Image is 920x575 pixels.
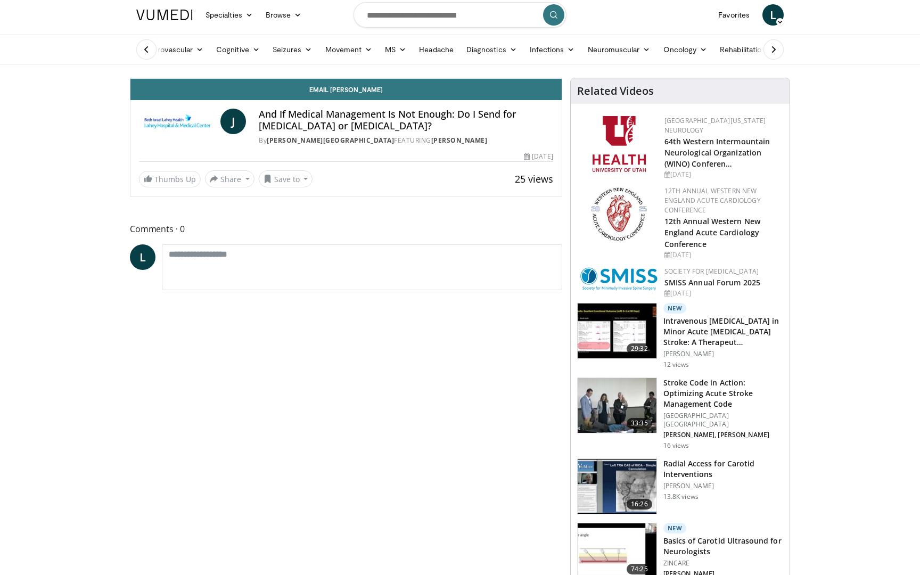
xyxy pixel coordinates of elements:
[664,250,781,260] div: [DATE]
[627,564,652,574] span: 74:25
[663,316,783,348] h3: Intravenous [MEDICAL_DATA] in Minor Acute [MEDICAL_DATA] Stroke: A Therapeut…
[130,79,562,100] a: Email [PERSON_NAME]
[663,536,783,557] h3: Basics of Carotid Ultrasound for Neurologists
[523,39,581,60] a: Infections
[578,303,656,359] img: 480e8b5e-ad78-4e44-a77e-89078085b7cc.150x105_q85_crop-smart_upscale.jpg
[762,4,784,26] a: L
[657,39,714,60] a: Oncology
[413,39,460,60] a: Headache
[130,39,210,60] a: Cerebrovascular
[627,499,652,510] span: 16:26
[664,170,781,179] div: [DATE]
[663,559,783,568] p: ZINCARE
[664,289,781,298] div: [DATE]
[663,431,783,439] p: [PERSON_NAME], [PERSON_NAME]
[663,441,689,450] p: 16 views
[713,39,772,60] a: Rehabilitation
[663,523,687,533] p: New
[259,4,308,26] a: Browse
[139,171,201,187] a: Thumbs Up
[589,186,648,242] img: 0954f259-7907-4053-a817-32a96463ecc8.png.150x105_q85_autocrop_double_scale_upscale_version-0.2.png
[593,116,646,172] img: f6362829-b0a3-407d-a044-59546adfd345.png.150x105_q85_autocrop_double_scale_upscale_version-0.2.png
[267,136,394,145] a: [PERSON_NAME][GEOGRAPHIC_DATA]
[136,10,193,20] img: VuMedi Logo
[578,378,656,433] img: ead147c0-5e4a-42cc-90e2-0020d21a5661.150x105_q85_crop-smart_upscale.jpg
[581,39,657,60] a: Neuromuscular
[319,39,379,60] a: Movement
[259,136,553,145] div: By FEATURING
[199,4,259,26] a: Specialties
[663,482,783,490] p: [PERSON_NAME]
[663,377,783,409] h3: Stroke Code in Action: Optimizing Acute Stroke Management Code
[664,277,760,287] a: SMISS Annual Forum 2025
[577,377,783,450] a: 33:35 Stroke Code in Action: Optimizing Acute Stroke Management Code [GEOGRAPHIC_DATA] [GEOGRAPHI...
[664,136,770,169] a: 64th Western Intermountain Neurological Organization (WINO) Conferen…
[712,4,756,26] a: Favorites
[139,109,216,134] img: Lahey Hospital & Medical Center
[663,412,783,429] p: [GEOGRAPHIC_DATA] [GEOGRAPHIC_DATA]
[259,109,553,132] h4: And If Medical Management Is Not Enough: Do I Send for [MEDICAL_DATA] or [MEDICAL_DATA]?
[577,458,783,515] a: 16:26 Radial Access for Carotid Interventions [PERSON_NAME] 13.8K views
[259,170,313,187] button: Save to
[460,39,523,60] a: Diagnostics
[379,39,413,60] a: MS
[130,78,562,79] video-js: Video Player
[663,492,699,501] p: 13.8K views
[354,2,566,28] input: Search topics, interventions
[663,303,687,314] p: New
[515,172,553,185] span: 25 views
[663,350,783,358] p: [PERSON_NAME]
[578,459,656,514] img: RcxVNUapo-mhKxBX4xMDoxOjA4MTsiGN_2.150x105_q85_crop-smart_upscale.jpg
[627,343,652,354] span: 29:32
[431,136,488,145] a: [PERSON_NAME]
[664,216,760,249] a: 12th Annual Western New England Acute Cardiology Conference
[130,244,155,270] a: L
[663,360,689,369] p: 12 views
[524,152,553,161] div: [DATE]
[266,39,319,60] a: Seizures
[130,222,562,236] span: Comments 0
[220,109,246,134] a: J
[664,116,766,135] a: [GEOGRAPHIC_DATA][US_STATE] Neurology
[664,267,759,276] a: Society for [MEDICAL_DATA]
[627,418,652,429] span: 33:35
[577,85,654,97] h4: Related Videos
[210,39,266,60] a: Cognitive
[579,267,659,291] img: 59788bfb-0650-4895-ace0-e0bf6b39cdae.png.150x105_q85_autocrop_double_scale_upscale_version-0.2.png
[663,458,783,480] h3: Radial Access for Carotid Interventions
[205,170,254,187] button: Share
[577,303,783,369] a: 29:32 New Intravenous [MEDICAL_DATA] in Minor Acute [MEDICAL_DATA] Stroke: A Therapeut… [PERSON_N...
[664,186,761,215] a: 12th Annual Western New England Acute Cardiology Conference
